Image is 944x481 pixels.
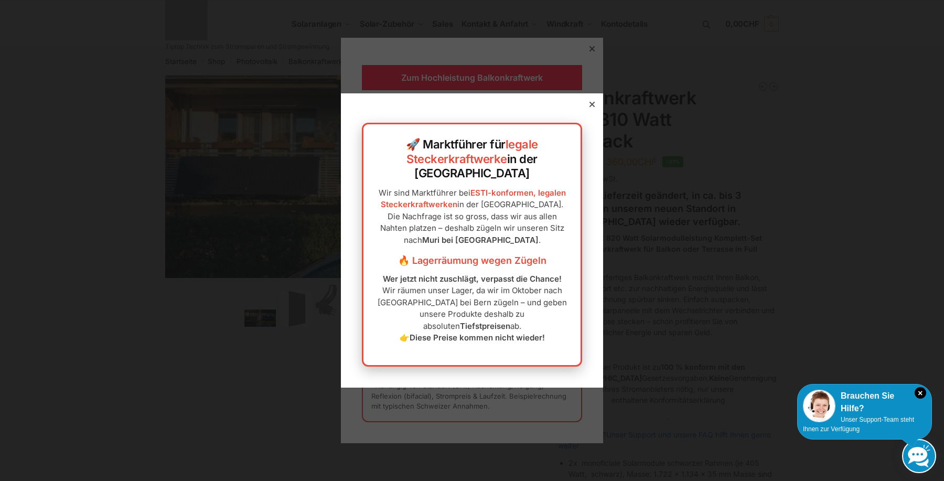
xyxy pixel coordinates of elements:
[374,187,570,247] p: Wir sind Marktführer bei in der [GEOGRAPHIC_DATA]. Die Nachfrage ist so gross, dass wir aus allen...
[422,235,539,245] strong: Muri bei [GEOGRAPHIC_DATA]
[374,273,570,344] p: Wir räumen unser Lager, da wir im Oktober nach [GEOGRAPHIC_DATA] bei Bern zügeln – und geben unse...
[383,274,562,284] strong: Wer jetzt nicht zuschlägt, verpasst die Chance!
[803,390,926,415] div: Brauchen Sie Hilfe?
[374,137,570,181] h2: 🚀 Marktführer für in der [GEOGRAPHIC_DATA]
[803,390,835,422] img: Customer service
[374,254,570,268] h3: 🔥 Lagerräumung wegen Zügeln
[460,321,510,331] strong: Tiefstpreisen
[406,137,538,166] a: legale Steckerkraftwerke
[803,416,914,433] span: Unser Support-Team steht Ihnen zur Verfügung
[410,333,545,343] strong: Diese Preise kommen nicht wieder!
[915,387,926,399] i: Schließen
[381,188,566,210] a: ESTI-konformen, legalen Steckerkraftwerken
